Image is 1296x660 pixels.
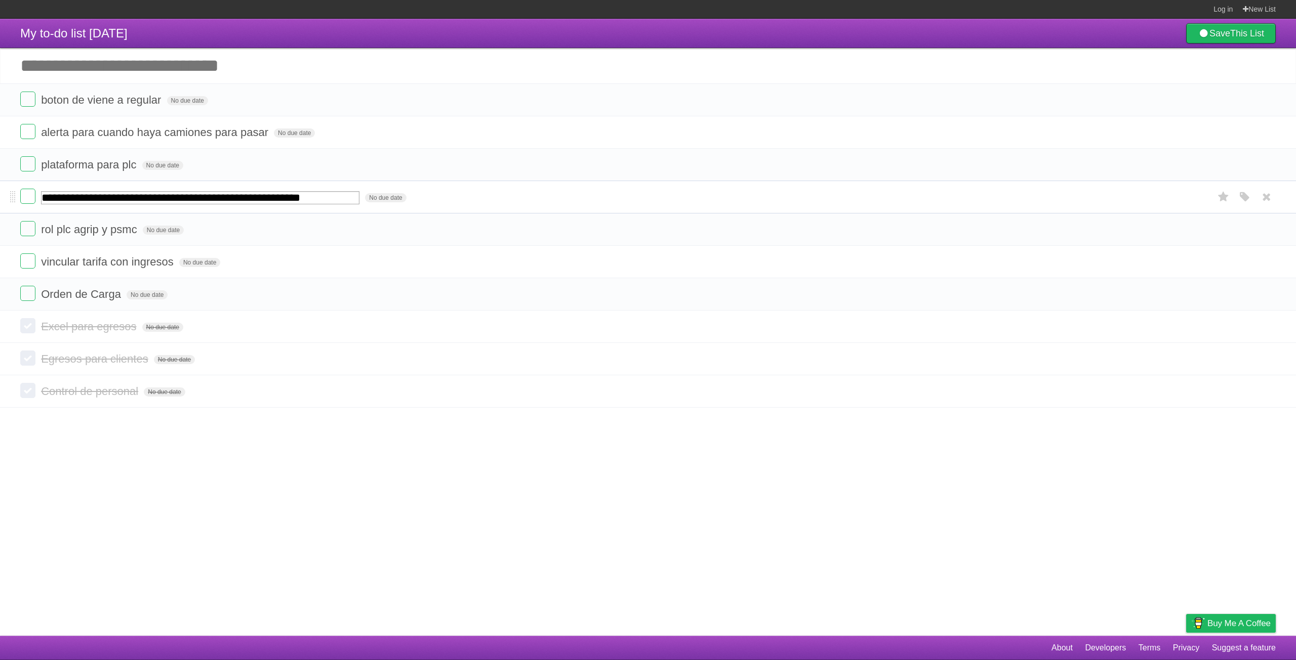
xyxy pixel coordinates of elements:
[41,320,139,333] span: Excel para egresos
[1207,614,1271,632] span: Buy me a coffee
[1186,23,1276,43] a: SaveThis List
[154,355,195,364] span: No due date
[20,124,35,139] label: Done
[41,288,124,300] span: Orden de Carga
[20,286,35,301] label: Done
[20,92,35,107] label: Done
[41,385,141,398] span: Control de personal
[20,221,35,236] label: Done
[41,126,271,139] span: alerta para cuando haya camiones para pasar
[167,96,208,105] span: No due date
[20,189,35,204] label: Done
[142,323,183,332] span: No due date
[365,193,406,202] span: No due date
[144,387,185,397] span: No due date
[41,94,164,106] span: boton de viene a regular
[1230,28,1264,38] b: This List
[41,223,140,236] span: rol plc agrip y psmc
[1186,614,1276,633] a: Buy me a coffee
[20,318,35,333] label: Done
[274,128,315,138] span: No due date
[127,290,168,299] span: No due date
[20,26,128,40] span: My to-do list [DATE]
[143,226,184,235] span: No due date
[41,158,139,171] span: plataforma para plc
[1212,638,1276,657] a: Suggest a feature
[20,156,35,171] label: Done
[20,253,35,269] label: Done
[179,258,220,267] span: No due date
[1173,638,1199,657] a: Privacy
[20,383,35,398] label: Done
[41,353,151,365] span: Egresos para clientes
[20,350,35,366] label: Done
[1051,638,1073,657] a: About
[1085,638,1126,657] a: Developers
[41,255,176,268] span: vincular tarifa con ingresos
[1191,614,1205,632] img: Buy me a coffee
[1139,638,1161,657] a: Terms
[1214,189,1233,205] label: Star task
[142,161,183,170] span: No due date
